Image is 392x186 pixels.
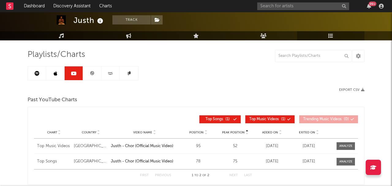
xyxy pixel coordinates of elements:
[112,15,151,24] button: Track
[74,158,107,165] div: [GEOGRAPHIC_DATA]
[245,115,295,123] button: Top Music Videos(1)
[111,158,179,165] a: Justh - Chor (Official Music Video)
[244,174,252,177] button: Last
[182,143,215,149] div: 95
[255,158,289,165] div: [DATE]
[303,117,341,121] span: Trending Music Videos
[140,174,149,177] button: First
[74,143,107,149] div: [GEOGRAPHIC_DATA]
[194,174,198,177] span: to
[202,174,206,177] span: of
[28,96,77,104] span: Past YouTube Charts
[183,172,217,179] div: 1 2 2
[73,15,105,25] div: Justh
[339,88,364,92] button: Export CSV
[189,131,204,134] span: Position
[262,131,278,134] span: Added On
[275,50,352,62] input: Search Playlists/Charts
[303,117,349,121] span: ( 0 )
[47,131,57,134] span: Chart
[369,2,376,6] div: 99 +
[182,158,215,165] div: 78
[203,117,232,121] span: ( 1 )
[218,158,252,165] div: 75
[249,117,279,121] span: Top Music Videos
[218,143,252,149] div: 52
[222,131,245,134] span: Peak Position
[292,143,326,149] div: [DATE]
[111,143,179,149] a: Justh - Chor (Official Music Video)
[299,115,358,123] button: Trending Music Videos(0)
[37,158,71,165] div: Top Songs
[37,143,71,149] div: Top Music Videos
[229,174,238,177] button: Next
[205,117,223,121] span: Top Songs
[133,131,152,134] span: Video Name
[82,131,96,134] span: Country
[292,158,326,165] div: [DATE]
[255,143,289,149] div: [DATE]
[28,51,85,58] span: Playlists/Charts
[155,174,171,177] button: Previous
[249,117,285,121] span: ( 1 )
[367,4,371,9] button: 99+
[299,131,315,134] span: Exited On
[199,115,241,123] button: Top Songs(1)
[257,2,349,10] input: Search for artists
